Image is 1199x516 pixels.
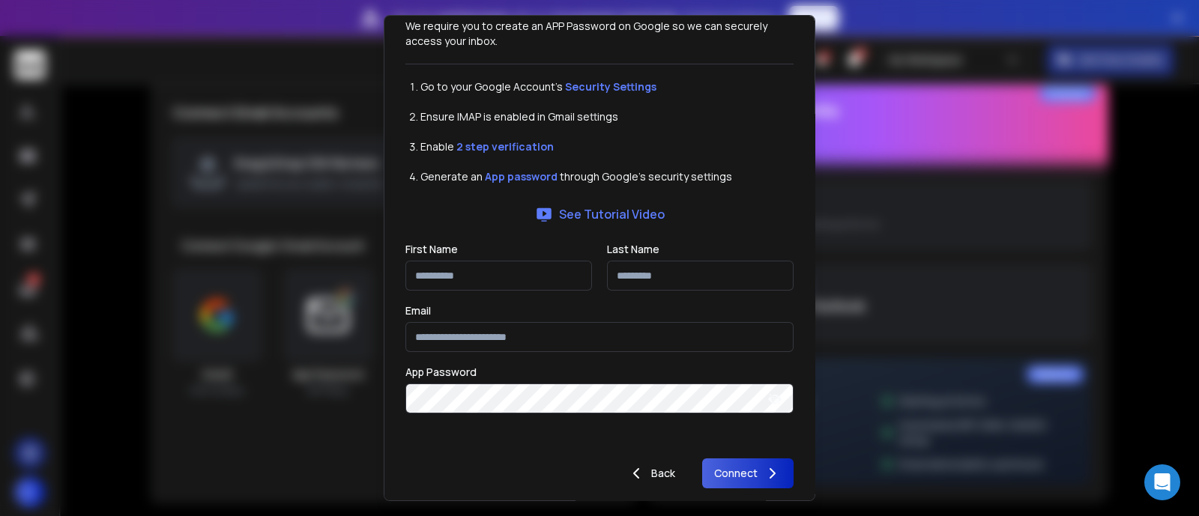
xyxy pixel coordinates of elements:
[405,19,794,49] p: We require you to create an APP Password on Google so we can securely access your inbox.
[420,109,794,124] li: Ensure IMAP is enabled in Gmail settings
[405,306,431,316] label: Email
[420,139,794,154] li: Enable
[485,169,558,183] a: App password
[456,139,554,154] a: 2 step verification
[405,367,477,377] label: App Password
[615,458,687,488] button: Back
[420,169,794,184] li: Generate an through Google's security settings
[1144,464,1180,500] div: Open Intercom Messenger
[405,244,458,255] label: First Name
[535,205,665,223] a: See Tutorial Video
[420,79,794,94] li: Go to your Google Account’s
[607,244,659,255] label: Last Name
[565,79,656,94] a: Security Settings
[702,458,794,488] button: Connect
